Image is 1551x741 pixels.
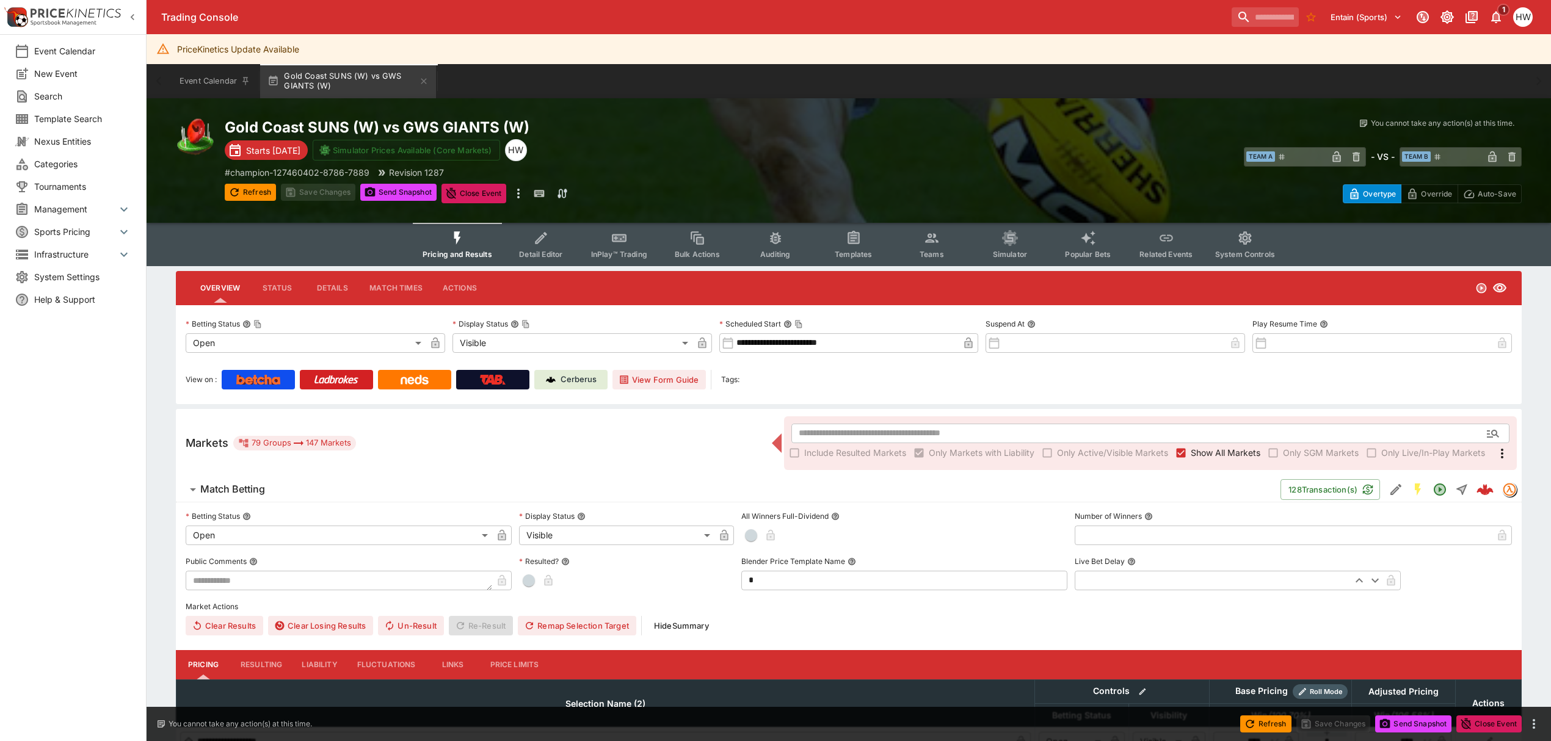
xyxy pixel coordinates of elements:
[231,650,292,679] button: Resulting
[480,375,506,385] img: TabNZ
[1478,187,1516,200] p: Auto-Save
[1509,4,1536,31] button: Harrison Walker
[176,118,215,157] img: australian_rules.png
[546,375,556,385] img: Cerberus
[741,556,845,566] p: Blender Price Template Name
[511,184,526,203] button: more
[848,557,856,566] button: Blender Price Template Name
[1065,250,1111,259] span: Popular Bets
[993,250,1027,259] span: Simulator
[719,319,781,329] p: Scheduled Start
[186,511,240,521] p: Betting Status
[1283,446,1359,459] span: Only SGM Markets
[34,157,131,170] span: Categories
[831,512,840,521] button: All Winners Full-Dividend
[1305,687,1348,697] span: Roll Mode
[378,616,443,635] button: Un-Result
[647,616,716,635] button: HideSummary
[314,375,358,385] img: Ladbrokes
[721,370,739,389] label: Tags:
[1057,446,1168,459] span: Only Active/Visible Markets
[186,598,1512,616] label: Market Actions
[452,333,692,353] div: Visible
[34,180,131,193] span: Tournaments
[1473,477,1497,502] a: 2cbc9e85-7155-4665-a2d5-1c89179872f5
[34,293,131,306] span: Help & Support
[31,20,96,26] img: Sportsbook Management
[481,650,549,679] button: Price Limits
[519,526,714,545] div: Visible
[561,557,570,566] button: Resulted?
[191,273,250,303] button: Overview
[260,64,436,98] button: Gold Coast SUNS (W) vs GWS GIANTS (W)
[347,650,426,679] button: Fluctuations
[1461,6,1483,28] button: Documentation
[1343,184,1522,203] div: Start From
[675,250,720,259] span: Bulk Actions
[432,273,487,303] button: Actions
[242,512,251,521] button: Betting Status
[1451,479,1473,501] button: Straight
[1497,4,1510,16] span: 1
[34,45,131,57] span: Event Calendar
[177,38,299,60] div: PriceKinetics Update Available
[835,250,872,259] span: Templates
[186,526,492,545] div: Open
[34,67,131,80] span: New Event
[1485,6,1507,28] button: Notifications
[929,446,1034,459] span: Only Markets with Liability
[176,477,1280,502] button: Match Betting
[1135,684,1150,699] button: Bulk edit
[1351,679,1455,703] th: Adjusted Pricing
[225,166,369,179] p: Copy To Clipboard
[760,250,790,259] span: Auditing
[449,616,513,635] span: Re-Result
[389,166,444,179] p: Revision 1287
[1412,6,1434,28] button: Connected to PK
[250,273,305,303] button: Status
[521,320,530,328] button: Copy To Clipboard
[1320,320,1328,328] button: Play Resume Time
[1402,151,1431,162] span: Team B
[186,616,263,635] button: Clear Results
[534,370,608,389] a: Cerberus
[1477,481,1494,498] img: logo-cerberus--red.svg
[1027,320,1036,328] button: Suspend At
[1127,557,1136,566] button: Live Bet Delay
[225,184,276,201] button: Refresh
[1034,679,1209,703] th: Controls
[169,718,312,729] p: You cannot take any action(s) at this time.
[34,90,131,103] span: Search
[510,320,519,328] button: Display StatusCopy To Clipboard
[741,511,829,521] p: All Winners Full-Dividend
[518,616,636,635] button: Remap Selection Target
[1407,479,1429,501] button: SGM Enabled
[783,320,792,328] button: Scheduled StartCopy To Clipboard
[426,650,481,679] button: Links
[186,436,228,450] h5: Markets
[176,650,231,679] button: Pricing
[313,140,500,161] button: Simulator Prices Available (Core Markets)
[1252,319,1317,329] p: Play Resume Time
[31,9,121,18] img: PriceKinetics
[34,270,131,283] span: System Settings
[505,139,527,161] div: Harry Walker
[246,144,300,157] p: Starts [DATE]
[1495,446,1509,461] svg: More
[1502,482,1517,497] div: tradingmodel
[360,273,432,303] button: Match Times
[804,446,906,459] span: Include Resulted Markets
[1513,7,1533,27] div: Harrison Walker
[4,5,28,29] img: PriceKinetics Logo
[1458,184,1522,203] button: Auto-Save
[34,203,117,215] span: Management
[1139,250,1193,259] span: Related Events
[452,319,508,329] p: Display Status
[161,11,1227,24] div: Trading Console
[1477,481,1494,498] div: 2cbc9e85-7155-4665-a2d5-1c89179872f5
[1527,717,1541,731] button: more
[1240,715,1291,732] button: Refresh
[236,375,280,385] img: Betcha
[413,223,1285,266] div: Event type filters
